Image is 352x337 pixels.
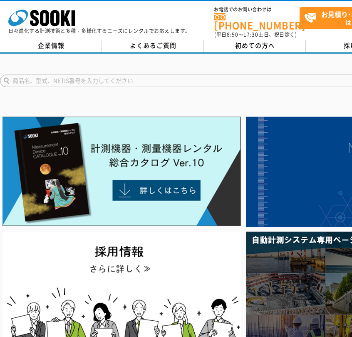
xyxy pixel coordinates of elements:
a: 初めての方へ [204,40,306,52]
span: (平日 ～ 土日、祝日除く) [214,31,297,38]
span: 17:30 [243,31,258,38]
a: [PHONE_NUMBER] [214,13,300,30]
span: 初めての方へ [235,41,275,50]
img: Catalog Ver10 [2,117,241,226]
span: お電話でのお問い合わせは [214,7,300,12]
span: 8:50 [227,31,238,38]
p: 日々進化する計測技術と多種・多様化するニーズにレンタルでお応えします。 [8,28,191,33]
a: よくあるご質問 [102,40,204,52]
